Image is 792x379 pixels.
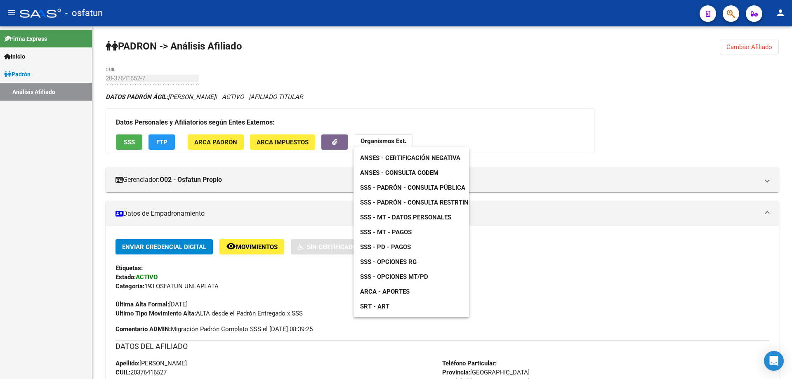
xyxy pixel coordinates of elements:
[354,151,467,165] a: ANSES - Certificación Negativa
[360,288,410,295] span: ARCA - Aportes
[354,254,423,269] a: SSS - Opciones RG
[360,228,412,236] span: SSS - MT - Pagos
[354,225,418,240] a: SSS - MT - Pagos
[360,243,411,251] span: SSS - PD - Pagos
[354,240,417,254] a: SSS - PD - Pagos
[360,214,451,221] span: SSS - MT - Datos Personales
[354,210,458,225] a: SSS - MT - Datos Personales
[360,303,389,310] span: SRT - ART
[360,273,428,280] span: SSS - Opciones MT/PD
[360,199,483,206] span: SSS - Padrón - Consulta Restrtingida
[764,351,784,371] div: Open Intercom Messenger
[354,195,489,210] a: SSS - Padrón - Consulta Restrtingida
[354,180,472,195] a: SSS - Padrón - Consulta Pública
[354,299,469,314] a: SRT - ART
[360,184,465,191] span: SSS - Padrón - Consulta Pública
[360,169,438,177] span: ANSES - Consulta CODEM
[354,269,435,284] a: SSS - Opciones MT/PD
[354,284,416,299] a: ARCA - Aportes
[360,154,460,162] span: ANSES - Certificación Negativa
[354,165,445,180] a: ANSES - Consulta CODEM
[360,258,417,266] span: SSS - Opciones RG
